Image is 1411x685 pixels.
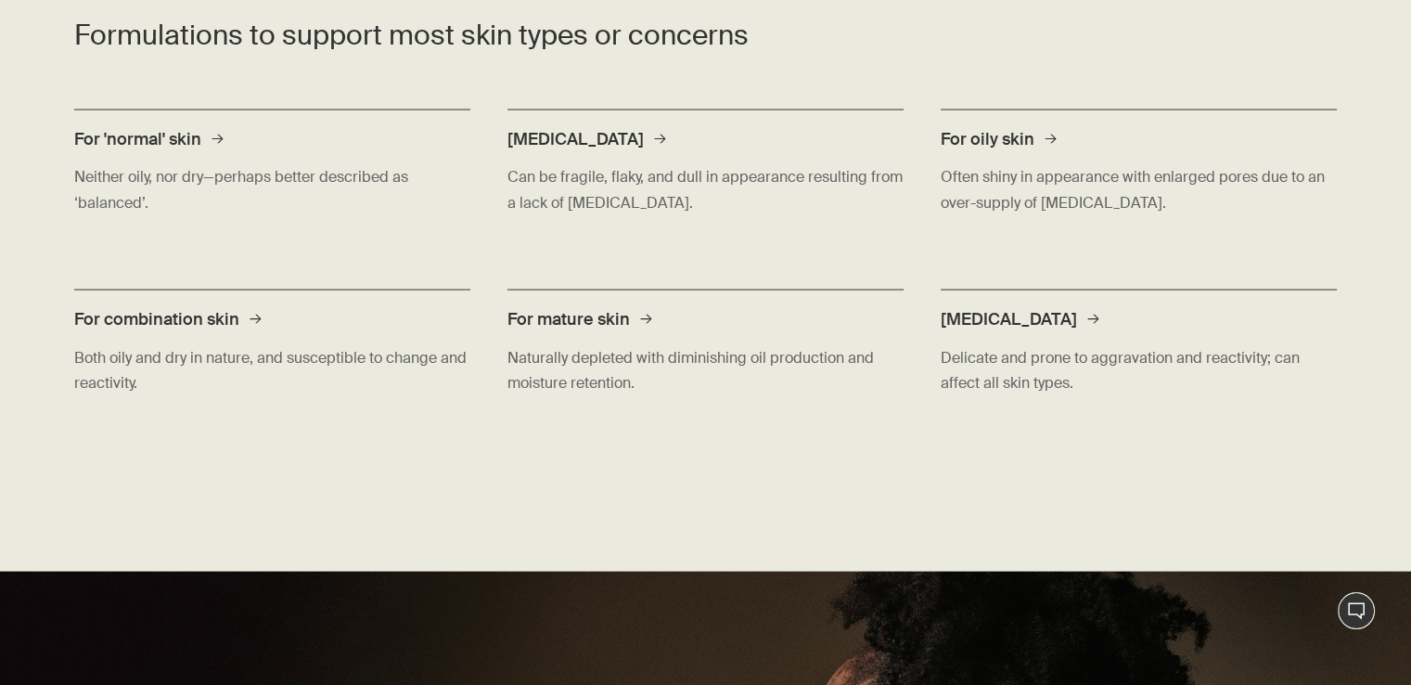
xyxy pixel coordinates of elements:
[507,345,904,395] p: Naturally depleted with diminishing oil production and moisture retention.
[74,308,239,330] span: For combination skin
[941,308,1077,330] span: [MEDICAL_DATA]
[941,128,1034,150] span: For oily skin
[941,345,1337,395] p: Delicate and prone to aggravation and reactivity; can affect all skin types.
[941,72,1337,252] a: For oily skinOften shiny in appearance with enlarged pores due to an over-supply of [MEDICAL_DATA].
[74,345,470,395] p: Both oily and dry in nature, and susceptible to change and reactivity.
[507,128,644,150] span: [MEDICAL_DATA]
[74,72,470,252] a: For 'normal' skinNeither oily, nor dry—perhaps better described as ‘balanced’.
[74,128,201,150] span: For 'normal' skin
[74,17,1337,54] h2: Formulations to support most skin types or concerns
[74,252,470,433] a: For combination skinBoth oily and dry in nature, and susceptible to change and reactivity.
[941,164,1337,214] p: Often shiny in appearance with enlarged pores due to an over-supply of [MEDICAL_DATA].
[507,252,904,433] a: For mature skinNaturally depleted with diminishing oil production and moisture retention.
[941,252,1337,433] a: [MEDICAL_DATA]Delicate and prone to aggravation and reactivity; can affect all skin types.
[507,72,904,252] a: [MEDICAL_DATA]Can be fragile, flaky, and dull in appearance resulting from a lack of [MEDICAL_DATA].
[507,308,630,330] span: For mature skin
[507,164,904,214] p: Can be fragile, flaky, and dull in appearance resulting from a lack of [MEDICAL_DATA].
[74,164,470,214] p: Neither oily, nor dry—perhaps better described as ‘balanced’.
[1338,592,1375,629] button: Live Assistance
